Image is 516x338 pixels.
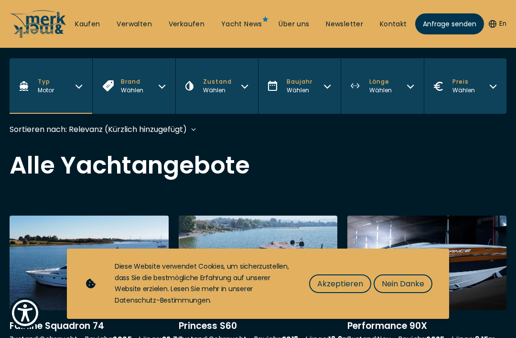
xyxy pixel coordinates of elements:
button: LängeWählen [341,58,423,114]
button: TypMotor [10,58,92,114]
span: Akzeptieren [317,278,363,290]
span: Motor [38,86,54,94]
button: Akzeptieren [309,274,371,293]
div: Wählen [203,86,232,95]
a: Kaufen [75,20,100,29]
div: Sortieren nach: Relevanz (Kürzlich hinzugefügt) [10,123,187,135]
button: PreisWählen [424,58,506,114]
div: Wählen [369,86,392,95]
button: Nein Danke [374,274,432,293]
span: Anfrage senden [423,19,476,29]
div: Diese Website verwendet Cookies, um sicherzustellen, dass Sie die bestmögliche Erfahrung auf unse... [115,261,290,306]
button: Show Accessibility Preferences [10,297,41,328]
span: Länge [369,77,392,86]
a: Kontakt [380,20,407,29]
button: BrandWählen [92,58,175,114]
span: Typ [38,77,54,86]
span: Baujahr [287,77,312,86]
a: Datenschutz-Bestimmungen [115,295,210,305]
a: Verkaufen [169,20,205,29]
div: Wählen [452,86,475,95]
span: Zustand [203,77,232,86]
a: Über uns [279,20,309,29]
a: Anfrage senden [415,13,484,34]
span: Brand [121,77,143,86]
button: ZustandWählen [175,58,258,114]
div: Wählen [287,86,312,95]
span: Nein Danke [382,278,424,290]
a: Newsletter [326,20,363,29]
a: Yacht News [221,20,262,29]
h2: Alle Yachtangebote [10,153,506,177]
a: Verwalten [117,20,152,29]
button: En [489,19,506,29]
button: BaujahrWählen [258,58,341,114]
div: Wählen [121,86,143,95]
span: Preis [452,77,475,86]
